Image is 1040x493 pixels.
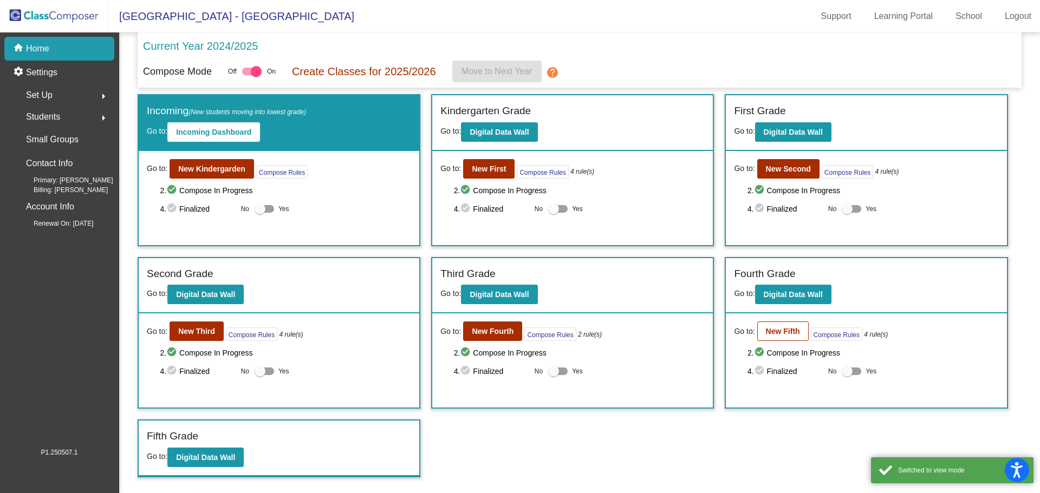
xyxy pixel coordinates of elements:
[278,365,289,378] span: Yes
[947,8,991,25] a: School
[26,199,74,214] p: Account Info
[176,128,251,136] b: Incoming Dashboard
[16,219,93,228] span: Renewal On: [DATE]
[570,167,594,176] i: 4 rule(s)
[13,42,26,55] mat-icon: home
[440,266,495,282] label: Third Grade
[747,184,999,197] span: 2. Compose In Progress
[26,88,53,103] span: Set Up
[147,103,306,119] label: Incoming
[757,321,809,341] button: New Fifth
[754,202,767,215] mat-icon: check_circle
[454,365,529,378] span: 4. Finalized
[241,204,249,214] span: No
[875,167,899,176] i: 4 rule(s)
[754,365,767,378] mat-icon: check_circle
[16,175,113,185] span: Primary: [PERSON_NAME]
[996,8,1040,25] a: Logout
[517,165,568,179] button: Compose Rules
[578,330,602,339] i: 2 rule(s)
[764,290,823,299] b: Digital Data Wall
[147,163,167,174] span: Go to:
[472,327,513,336] b: New Fourth
[97,111,110,124] mat-icon: arrow_right
[828,204,836,214] span: No
[747,365,823,378] span: 4. Finalized
[267,67,276,76] span: On
[167,448,244,467] button: Digital Data Wall
[167,122,260,142] button: Incoming Dashboard
[898,465,1025,475] div: Switched to view mode
[26,156,73,171] p: Contact Info
[766,327,800,336] b: New Fifth
[463,321,522,341] button: New Fourth
[178,327,215,336] b: New Third
[864,330,888,339] i: 4 rule(s)
[147,429,198,444] label: Fifth Grade
[461,67,532,76] span: Move to Next Year
[535,204,543,214] span: No
[166,202,179,215] mat-icon: check_circle
[766,165,811,173] b: New Second
[147,266,213,282] label: Second Grade
[454,202,529,215] span: 4. Finalized
[176,453,235,462] b: Digital Data Wall
[828,366,836,376] span: No
[460,184,473,197] mat-icon: check_circle
[26,109,60,124] span: Students
[572,202,583,215] span: Yes
[811,327,862,341] button: Compose Rules
[26,66,57,79] p: Settings
[460,346,473,359] mat-icon: check_circle
[166,365,179,378] mat-icon: check_circle
[16,185,108,195] span: Billing: [PERSON_NAME]
[178,165,245,173] b: New Kindergarden
[454,346,705,359] span: 2. Compose In Progress
[108,8,354,25] span: [GEOGRAPHIC_DATA] - [GEOGRAPHIC_DATA]
[228,67,237,76] span: Off
[470,290,529,299] b: Digital Data Wall
[754,184,767,197] mat-icon: check_circle
[734,163,755,174] span: Go to:
[463,159,515,179] button: New First
[160,184,411,197] span: 2. Compose In Progress
[143,38,258,54] p: Current Year 2024/2025
[734,127,755,135] span: Go to:
[292,63,436,80] p: Create Classes for 2025/2026
[755,285,831,304] button: Digital Data Wall
[734,103,785,119] label: First Grade
[460,202,473,215] mat-icon: check_circle
[535,366,543,376] span: No
[454,184,705,197] span: 2. Compose In Progress
[167,285,244,304] button: Digital Data Wall
[757,159,820,179] button: New Second
[97,90,110,103] mat-icon: arrow_right
[160,365,235,378] span: 4. Finalized
[546,66,559,79] mat-icon: help
[143,64,212,79] p: Compose Mode
[147,452,167,461] span: Go to:
[26,42,49,55] p: Home
[747,346,999,359] span: 2. Compose In Progress
[754,346,767,359] mat-icon: check_circle
[26,132,79,147] p: Small Groups
[452,61,542,82] button: Move to Next Year
[524,327,576,341] button: Compose Rules
[176,290,235,299] b: Digital Data Wall
[440,326,461,337] span: Go to:
[866,365,876,378] span: Yes
[440,103,531,119] label: Kindergarten Grade
[461,285,537,304] button: Digital Data Wall
[147,289,167,298] span: Go to:
[812,8,860,25] a: Support
[147,127,167,135] span: Go to:
[866,202,876,215] span: Yes
[572,365,583,378] span: Yes
[866,8,942,25] a: Learning Portal
[440,163,461,174] span: Go to:
[472,165,506,173] b: New First
[278,202,289,215] span: Yes
[440,127,461,135] span: Go to:
[170,159,254,179] button: New Kindergarden
[170,321,224,341] button: New Third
